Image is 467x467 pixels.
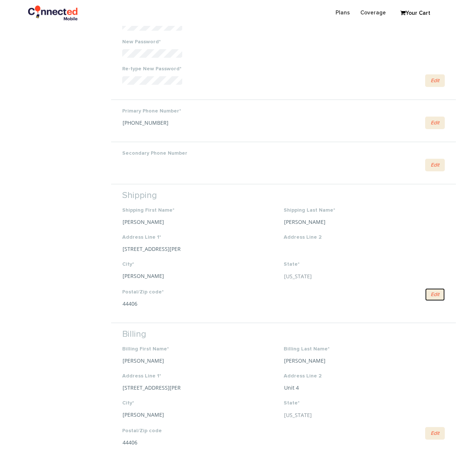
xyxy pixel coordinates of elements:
div: Billing [122,330,445,338]
label: Billing First Name* [122,345,283,353]
label: Address Line 1* [122,233,283,241]
label: Address Line 2 [284,372,445,380]
label: Re-type New Password* [122,65,445,73]
label: Postal/Zip code* [122,288,283,296]
label: Billing Last Name* [284,345,445,353]
a: Plans [330,6,355,20]
label: Address Line 1* [122,372,283,380]
iframe: Chat Widget [381,381,467,467]
label: City* [122,261,283,268]
label: Shipping Last Name* [284,206,445,214]
label: Primary Phone Number* [122,107,445,115]
label: Postal/Zip code [122,427,283,434]
a: Edit [425,74,445,87]
label: City* [122,399,283,407]
a: Coverage [355,6,391,20]
a: Edit [425,159,445,171]
div: Shipping [122,192,445,199]
label: State* [284,261,445,268]
a: Edit [425,117,445,129]
label: New Password* [122,38,445,46]
label: Secondary Phone Number [122,149,445,157]
label: State* [284,399,445,407]
a: Your Cart [397,8,434,19]
label: Shipping First Name* [122,206,283,214]
a: Edit [425,288,445,301]
label: Address Line 2 [284,233,445,241]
